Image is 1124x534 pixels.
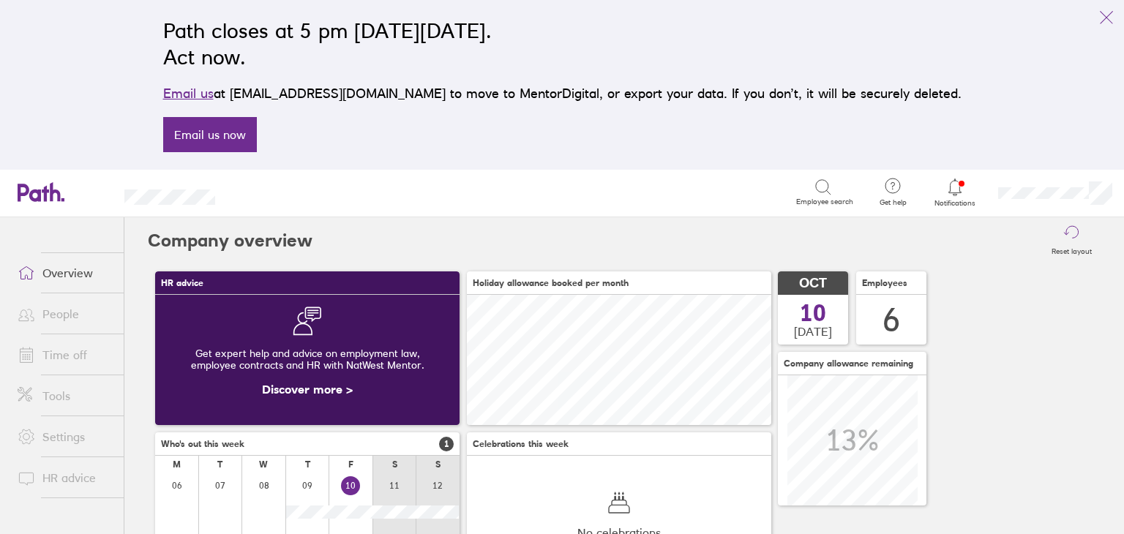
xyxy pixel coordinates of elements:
[173,459,181,470] div: M
[161,439,244,449] span: Who's out this week
[6,381,124,410] a: Tools
[862,278,907,288] span: Employees
[392,459,397,470] div: S
[148,217,312,264] h2: Company overview
[784,358,913,369] span: Company allowance remaining
[163,18,962,70] h2: Path closes at 5 pm [DATE][DATE]. Act now.
[6,299,124,328] a: People
[794,325,832,338] span: [DATE]
[163,86,214,101] a: Email us
[163,83,962,104] p: at [EMAIL_ADDRESS][DOMAIN_NAME] to move to MentorDigital, or export your data. If you don’t, it w...
[473,439,569,449] span: Celebrations this week
[163,117,257,152] a: Email us now
[6,258,124,287] a: Overview
[348,459,353,470] div: F
[262,382,353,396] a: Discover more >
[167,336,448,383] div: Get expert help and advice on employment law, employee contracts and HR with NatWest Mentor.
[439,437,454,451] span: 1
[869,198,917,207] span: Get help
[435,459,441,470] div: S
[800,301,826,325] span: 10
[1043,243,1101,256] label: Reset layout
[473,278,629,288] span: Holiday allowance booked per month
[6,422,124,451] a: Settings
[161,278,203,288] span: HR advice
[217,459,222,470] div: T
[883,301,900,339] div: 6
[796,198,853,206] span: Employee search
[6,463,124,492] a: HR advice
[255,185,292,198] div: Search
[932,199,979,208] span: Notifications
[305,459,310,470] div: T
[6,340,124,369] a: Time off
[259,459,268,470] div: W
[799,276,827,291] span: OCT
[1043,217,1101,264] button: Reset layout
[932,177,979,208] a: Notifications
